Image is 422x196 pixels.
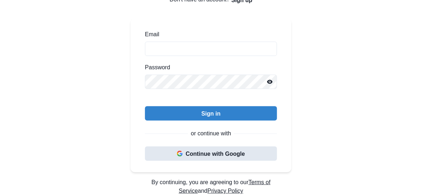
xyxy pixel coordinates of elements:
[145,106,277,121] button: Sign in
[145,146,277,161] button: Continue with Google
[179,179,271,194] a: Terms of Service
[131,178,291,195] p: By continuing, you are agreeing to our and
[263,75,277,89] button: Reveal password
[207,188,243,194] a: Privacy Policy
[145,63,273,72] label: Password
[191,129,231,138] p: or continue with
[145,30,273,39] label: Email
